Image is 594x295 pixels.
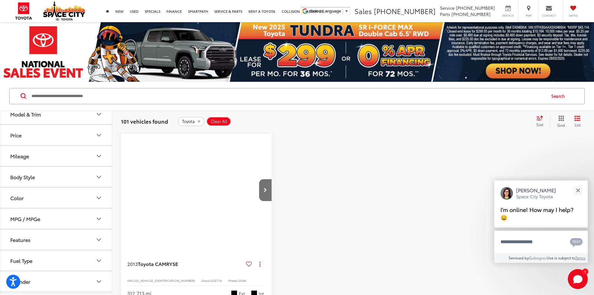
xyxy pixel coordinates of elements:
[568,269,588,289] svg: Start Chat
[211,119,227,124] span: Clear All
[127,260,244,267] a: 2013Toyota CAMRYSE
[127,278,133,283] span: VIN:
[557,122,565,128] span: Grid
[575,255,586,260] a: Terms
[570,237,583,247] svg: Text
[0,188,113,208] button: ColorColor
[494,180,588,263] div: Close[PERSON_NAME]Space City ToyotaI'm online! How may I help? 😀Type your messageChat with SMSSen...
[500,205,573,221] span: I'm online! How may I help? 😀
[494,231,588,253] textarea: Type your message
[259,262,260,267] span: dropdown dots
[95,278,103,285] div: Cylinder
[259,179,272,201] button: Next image
[0,104,113,124] button: Model & TrimModel & Trim
[536,122,543,127] span: Sort
[547,255,575,260] span: Use is subject to
[182,119,195,124] span: Toyota
[121,117,168,125] span: 101 vehicles found
[529,255,547,260] a: Gubagoo.
[310,9,341,13] span: Select Language
[95,111,103,118] div: Model & Trim
[571,184,585,197] button: Close
[570,115,585,128] button: List View
[10,216,40,222] div: MPG / MPGe
[452,11,490,17] span: [PHONE_NUMBER]
[584,270,586,273] span: 1
[239,278,246,283] span: 2546
[172,260,178,267] span: SE
[355,6,372,16] span: Sales
[10,111,41,117] div: Model & Trim
[440,5,455,11] span: Service
[10,153,29,159] div: Mileage
[310,9,349,13] a: Select Language​
[568,235,585,249] button: Chat with SMS
[206,117,231,126] button: Clear All
[10,195,24,201] div: Color
[0,271,113,292] button: CylinderCylinder
[201,278,210,283] span: Stock:
[522,13,535,17] span: Map
[516,194,556,199] p: Space City Toyota
[501,13,515,17] span: Service
[95,194,103,202] div: Color
[509,255,529,260] span: Serviced by
[210,278,222,283] span: 52577A
[95,215,103,223] div: MPG / MPGe
[566,13,580,17] span: Saved
[95,131,103,139] div: Price
[345,9,349,13] span: ▼
[127,260,138,267] span: 2013
[568,269,588,289] button: Toggle Chat Window
[0,146,113,166] button: MileageMileage
[0,229,113,250] button: FeaturesFeatures
[133,278,195,283] span: [US_VEHICLE_IDENTIFICATION_NUMBER]
[95,236,103,243] div: Features
[254,258,265,269] button: Actions
[95,173,103,181] div: Body Style
[542,13,556,17] span: Contact
[0,125,113,145] button: PricePrice
[0,167,113,187] button: Body StyleBody Style
[516,187,556,194] p: [PERSON_NAME]
[440,11,450,17] span: Parts
[228,278,239,283] span: Model:
[43,1,85,21] img: Space City Toyota
[10,132,22,138] div: Price
[178,117,205,126] button: remove Toyota
[95,257,103,264] div: Fuel Type
[574,122,581,127] span: List
[95,152,103,160] div: Mileage
[456,5,495,11] span: [PHONE_NUMBER]
[550,115,570,128] button: Grid View
[0,209,113,229] button: MPG / MPGeMPG / MPGe
[533,115,550,128] button: Select sort value
[31,89,545,104] input: Search by Make, Model, or Keyword
[545,88,574,104] button: Search
[10,258,32,263] div: Fuel Type
[10,237,31,243] div: Features
[0,250,113,271] button: Fuel TypeFuel Type
[138,260,172,267] span: Toyota CAMRY
[374,6,436,16] span: [PHONE_NUMBER]
[10,278,30,284] div: Cylinder
[10,174,35,180] div: Body Style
